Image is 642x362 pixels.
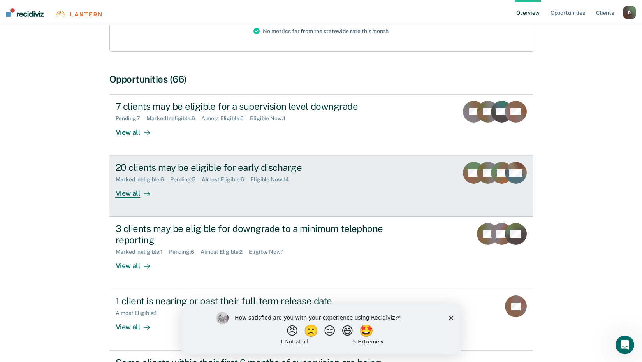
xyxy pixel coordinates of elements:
div: View all [116,122,159,137]
iframe: Intercom live chat [616,336,634,354]
div: Almost Eligible : 6 [201,115,250,122]
div: Opportunities (66) [109,74,533,85]
a: 3 clients may be eligible for downgrade to a minimum telephone reportingMarked Ineligible:1Pendin... [109,217,533,289]
div: Almost Eligible : 2 [201,249,249,255]
div: Pending : 7 [116,115,147,122]
div: 3 clients may be eligible for downgrade to a minimum telephone reporting [116,223,389,246]
div: No metrics far from the statewide rate this month [247,11,394,51]
div: 7 clients may be eligible for a supervision level downgrade [116,101,389,112]
div: View all [116,255,159,271]
div: 20 clients may be eligible for early discharge [116,162,389,173]
div: Pending : 5 [170,176,202,183]
a: 20 clients may be eligible for early dischargeMarked Ineligible:6Pending:5Almost Eligible:6Eligib... [109,156,533,217]
a: | [6,8,102,17]
div: Pending : 6 [169,249,201,255]
a: 1 client is nearing or past their full-term release dateAlmost Eligible:1View all [109,289,533,350]
div: Marked Ineligible : 1 [116,249,169,255]
div: Eligible Now : 14 [250,176,295,183]
div: Marked Ineligible : 6 [146,115,201,122]
div: View all [116,183,159,198]
div: View all [116,316,159,332]
img: Lantern [55,11,102,17]
div: Almost Eligible : 1 [116,310,164,316]
div: Eligible Now : 1 [249,249,290,255]
a: 7 clients may be eligible for a supervision level downgradePending:7Marked Ineligible:6Almost Eli... [109,94,533,156]
span: | [44,10,55,17]
div: Marked Ineligible : 6 [116,176,170,183]
div: Eligible Now : 1 [250,115,291,122]
img: Recidiviz [6,8,44,17]
div: 1 client is nearing or past their full-term release date [116,295,389,307]
div: Almost Eligible : 6 [202,176,251,183]
button: D [623,6,636,19]
iframe: Survey by Kim from Recidiviz [182,304,461,354]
